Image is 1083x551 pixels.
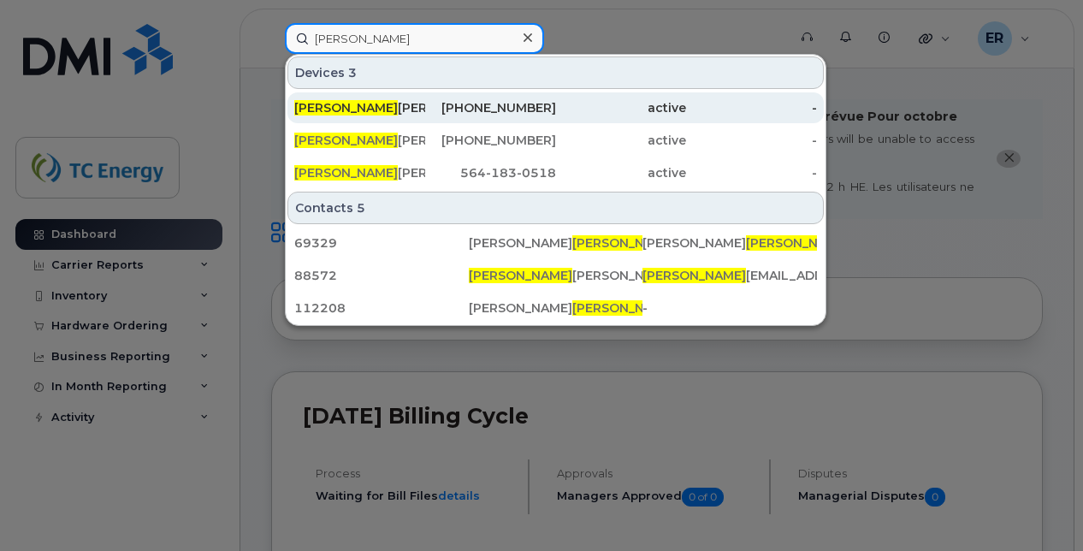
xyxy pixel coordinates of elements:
[287,125,824,156] a: [PERSON_NAME][PERSON_NAME][PHONE_NUMBER]active-
[556,99,687,116] div: active
[642,268,746,283] span: [PERSON_NAME]
[686,99,817,116] div: -
[425,99,556,116] div: [PHONE_NUMBER]
[469,299,643,317] div: [PERSON_NAME]
[294,299,469,317] div: 112208
[686,164,817,181] div: -
[556,164,687,181] div: active
[294,99,425,116] div: [PERSON_NAME]
[572,235,676,251] span: [PERSON_NAME]
[287,192,824,224] div: Contacts
[294,234,469,252] div: 69329
[294,133,398,148] span: [PERSON_NAME]
[287,293,824,323] a: 112208[PERSON_NAME][PERSON_NAME]-
[425,132,556,149] div: [PHONE_NUMBER]
[642,234,817,252] div: [PERSON_NAME] @[DOMAIN_NAME]
[556,132,687,149] div: active
[357,199,365,216] span: 5
[294,165,398,181] span: [PERSON_NAME]
[294,164,425,181] div: [PERSON_NAME]
[287,56,824,89] div: Devices
[686,132,817,149] div: -
[294,100,398,116] span: [PERSON_NAME]
[469,268,572,283] span: [PERSON_NAME]
[469,267,643,284] div: [PERSON_NAME]
[287,157,824,188] a: [PERSON_NAME][PERSON_NAME]564-183-0518active-
[287,228,824,258] a: 69329[PERSON_NAME][PERSON_NAME][PERSON_NAME][PERSON_NAME]@[DOMAIN_NAME]
[746,235,849,251] span: [PERSON_NAME]
[287,92,824,123] a: [PERSON_NAME][PERSON_NAME][PHONE_NUMBER]active-
[425,164,556,181] div: 564-183-0518
[469,234,643,252] div: [PERSON_NAME]
[642,299,817,317] div: -
[294,267,469,284] div: 88572
[1009,477,1070,538] iframe: Messenger Launcher
[294,132,425,149] div: [PERSON_NAME]
[348,64,357,81] span: 3
[572,300,676,316] span: [PERSON_NAME]
[287,260,824,291] a: 88572[PERSON_NAME][PERSON_NAME][PERSON_NAME][EMAIL_ADDRESS][DOMAIN_NAME]
[642,267,817,284] div: [EMAIL_ADDRESS][DOMAIN_NAME]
